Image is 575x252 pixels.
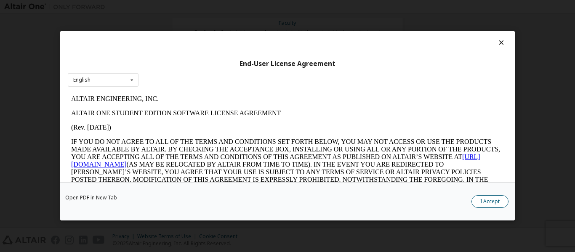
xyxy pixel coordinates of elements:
p: ALTAIR ENGINEERING, INC. [3,3,436,11]
div: End-User License Agreement [68,60,507,68]
p: (Rev. [DATE]) [3,32,436,40]
p: IF YOU DO NOT AGREE TO ALL OF THE TERMS AND CONDITIONS SET FORTH BELOW, YOU MAY NOT ACCESS OR USE... [3,46,436,114]
a: Open PDF in New Tab [65,196,117,201]
a: [URL][DOMAIN_NAME] [3,61,413,76]
p: ALTAIR ONE STUDENT EDITION SOFTWARE LICENSE AGREEMENT [3,18,436,25]
button: I Accept [471,196,508,208]
div: English [73,77,91,82]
